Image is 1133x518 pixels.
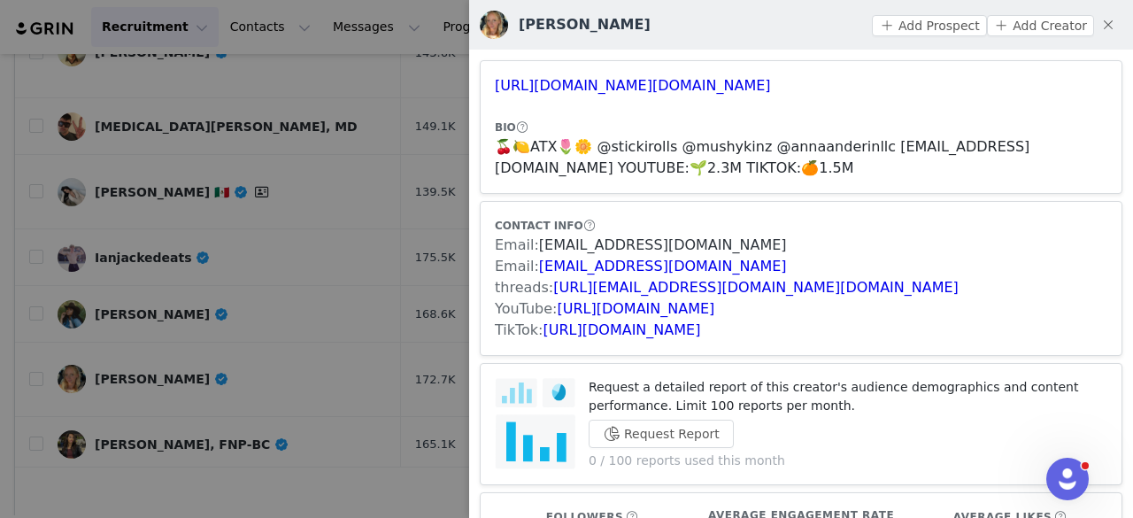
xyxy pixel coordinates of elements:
img: audience-report.png [495,378,575,470]
span: threads: [495,279,553,296]
a: [URL][DOMAIN_NAME] [557,300,714,317]
a: [EMAIL_ADDRESS][DOMAIN_NAME] [539,258,787,274]
p: 0 / 100 reports used this month [589,452,1107,470]
span: TikTok: [495,321,543,338]
a: [URL][DOMAIN_NAME][DOMAIN_NAME] [495,77,771,94]
button: Add Creator [987,15,1094,36]
span: CONTACT INFO [495,220,583,232]
button: Add Prospect [872,15,986,36]
span: BIO [495,121,516,134]
span: Email: [495,258,539,274]
button: Request Report [589,420,734,448]
iframe: Intercom live chat [1046,458,1089,500]
a: [EMAIL_ADDRESS][DOMAIN_NAME] [539,236,787,253]
a: [URL][EMAIL_ADDRESS][DOMAIN_NAME][DOMAIN_NAME] [553,279,959,296]
img: v2 [480,11,508,39]
p: Request a detailed report of this creator's audience demographics and content performance. Limit ... [589,378,1107,415]
span: Email: [495,236,539,253]
h3: [PERSON_NAME] [519,14,651,35]
a: [URL][DOMAIN_NAME] [543,321,701,338]
span: YouTube: [495,300,557,317]
p: 🍒🍋ATX🌷🌼 @stickirolls @mushykinz @annaanderinllc [EMAIL_ADDRESS][DOMAIN_NAME] YOUTUBE:🌱2.3M TIKTOK... [495,136,1107,179]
